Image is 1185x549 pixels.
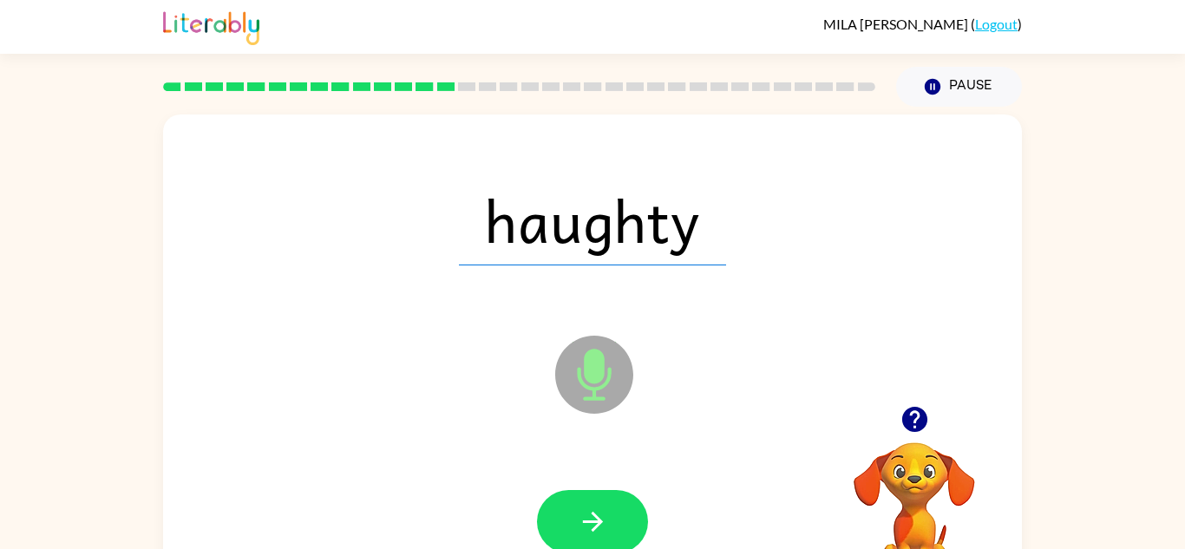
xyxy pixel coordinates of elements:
a: Logout [975,16,1018,32]
img: Literably [163,7,259,45]
span: haughty [459,175,726,265]
button: Pause [896,67,1022,107]
div: ( ) [823,16,1022,32]
span: MILA [PERSON_NAME] [823,16,971,32]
